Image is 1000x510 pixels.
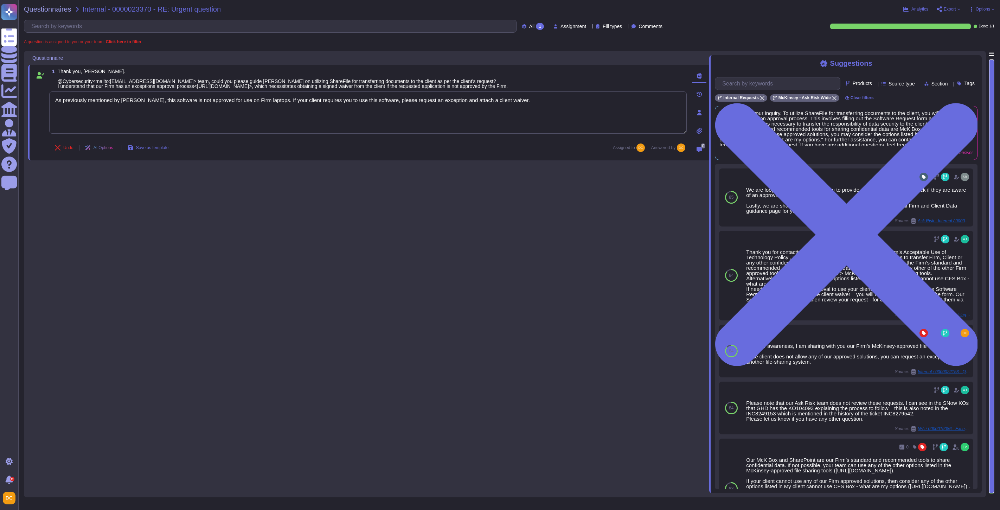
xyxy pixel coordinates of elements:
img: user [3,492,15,504]
button: Save as template [122,141,174,155]
span: Questionnaires [24,6,71,13]
img: user [961,443,969,451]
span: Questionnaire [32,56,63,60]
input: Search by keywords [28,20,517,32]
b: Click here to filter [104,39,141,44]
span: A question is assigned to you or your team. [24,40,141,44]
input: Search by keywords [719,77,840,90]
span: Assigned to [613,144,648,152]
span: Fill types [603,24,622,29]
div: Please note that our Ask Risk team does not review these requests. I can see in the SNow KOs that... [746,400,970,421]
span: Comments [639,24,662,29]
span: Answered by [651,146,675,150]
span: Save as template [136,146,169,150]
span: Undo [63,146,73,150]
button: Undo [49,141,79,155]
span: Source: [895,426,970,432]
span: 1 [49,69,55,74]
span: AI Options [94,146,113,150]
span: 0 [906,445,909,449]
div: 1 [536,23,544,30]
span: 85 [729,195,733,199]
span: Analytics [911,7,928,11]
img: user [961,386,969,394]
img: user [961,235,969,243]
span: 1 / 1 [989,25,994,28]
div: 9+ [10,477,14,481]
button: Analytics [903,6,928,12]
span: 0 [701,144,705,148]
img: user [636,144,645,152]
img: user [961,173,969,181]
span: Done: [979,25,988,28]
span: Assignment [560,24,586,29]
span: 84 [729,349,733,353]
textarea: As previously mentioned by [PERSON_NAME], this software is not approved for use on Firm laptops. ... [49,91,687,134]
img: user [961,329,969,337]
span: Thank you, [PERSON_NAME]. @Cybersecurity<mailto:[EMAIL_ADDRESS][DOMAIN_NAME]> team, could you ple... [58,69,508,89]
span: Internal - 0000023370 - RE: Urgent question [83,6,221,13]
span: Export [944,7,956,11]
span: Options [976,7,990,11]
button: user [1,490,20,506]
span: 84 [729,406,733,410]
span: 84 [729,273,733,278]
span: 83 [729,486,733,491]
span: All [529,24,535,29]
img: user [677,144,685,152]
span: N/A / 0000019086 - Exception waiver for Moving personal data off laptop [918,427,970,431]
